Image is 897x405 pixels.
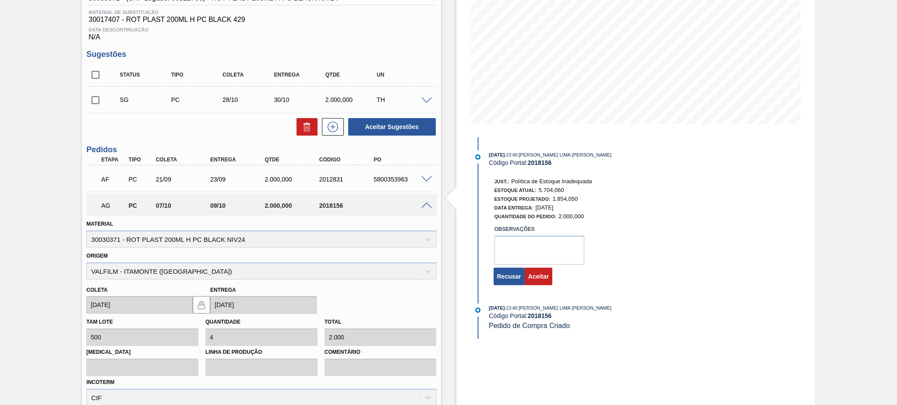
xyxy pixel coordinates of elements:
input: dd/mm/yyyy [210,296,317,314]
div: Pedido de Compra [126,202,155,209]
img: atual [475,154,480,160]
div: Coleta [220,72,278,78]
span: : [PERSON_NAME] LIMA [PERSON_NAME] [517,152,611,157]
span: Política de Estoque Inadequada [511,178,592,185]
div: Qtde [323,72,381,78]
span: 2.000,000 [558,213,584,220]
div: Código Portal: [489,312,697,319]
strong: 2018156 [528,159,552,166]
span: : [PERSON_NAME] LIMA [PERSON_NAME] [517,305,611,311]
span: Estoque Projetado: [494,196,551,202]
div: Etapa [99,157,127,163]
label: Incoterm [86,379,114,385]
div: 07/10/2025 [154,202,215,209]
div: 30/10/2025 [272,96,329,103]
label: Observações [494,223,584,236]
div: PO [371,157,433,163]
label: Comentário [325,346,437,359]
span: - 23:40 [505,306,517,311]
div: 2.000,000 [262,202,324,209]
img: atual [475,307,480,313]
span: Data Entrega: [494,205,533,210]
h3: Sugestões [86,50,436,59]
span: [DATE] [536,204,554,211]
span: Just.: [494,179,509,184]
label: [MEDICAL_DATA] [86,346,198,359]
div: Qtde [262,157,324,163]
p: AG [101,202,125,209]
label: Linha de Produção [205,346,318,359]
div: Pedido de Compra [169,96,227,103]
div: Aguardando Aprovação do Gestor [99,196,127,215]
input: dd/mm/yyyy [86,296,193,314]
label: Origem [86,253,108,259]
img: locked [196,300,207,310]
span: 1.854,050 [552,196,578,202]
span: Pedido de Compra Criado [489,322,570,329]
div: Excluir Sugestões [292,118,318,136]
label: Total [325,319,342,325]
div: Pedido de Compra [126,176,155,183]
div: Entrega [208,157,269,163]
div: Coleta [154,157,215,163]
span: 5.704,060 [539,187,564,193]
div: Código [317,157,378,163]
span: - 23:40 [505,153,517,157]
div: TH [374,96,432,103]
span: Estoque Atual: [494,188,537,193]
span: [DATE] [489,152,505,157]
strong: 2018156 [528,312,552,319]
div: N/A [86,24,436,41]
label: Tam lote [86,319,113,325]
button: locked [193,296,210,314]
div: 2.000,000 [323,96,381,103]
div: Tipo [126,157,155,163]
label: Material [86,221,113,227]
label: Entrega [210,287,236,293]
div: Código Portal: [489,159,697,166]
div: 28/10/2025 [220,96,278,103]
div: Tipo [169,72,227,78]
span: Quantidade do Pedido: [494,214,557,219]
div: 2012831 [317,176,378,183]
div: UN [374,72,432,78]
button: Recusar [494,268,525,285]
button: Aceitar [525,268,552,285]
label: Coleta [86,287,107,293]
div: Aceitar Sugestões [344,117,437,136]
div: Aguardando Faturamento [99,170,127,189]
div: 23/09/2025 [208,176,269,183]
div: 2018156 [317,202,378,209]
label: Quantidade [205,319,240,325]
button: Aceitar Sugestões [348,118,436,136]
span: Data Descontinuação [88,27,434,32]
div: 09/10/2025 [208,202,269,209]
h3: Pedidos [86,145,436,154]
p: AF [101,176,125,183]
span: [DATE] [489,305,505,311]
div: Nova sugestão [318,118,344,136]
div: 21/09/2025 [154,176,215,183]
div: Sugestão Criada [117,96,175,103]
span: Material de Substituição [88,10,434,15]
div: Entrega [272,72,329,78]
div: Status [117,72,175,78]
div: 5800353963 [371,176,433,183]
div: 2.000,000 [262,176,324,183]
span: 30017407 - ROT PLAST 200ML H PC BLACK 429 [88,16,434,24]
